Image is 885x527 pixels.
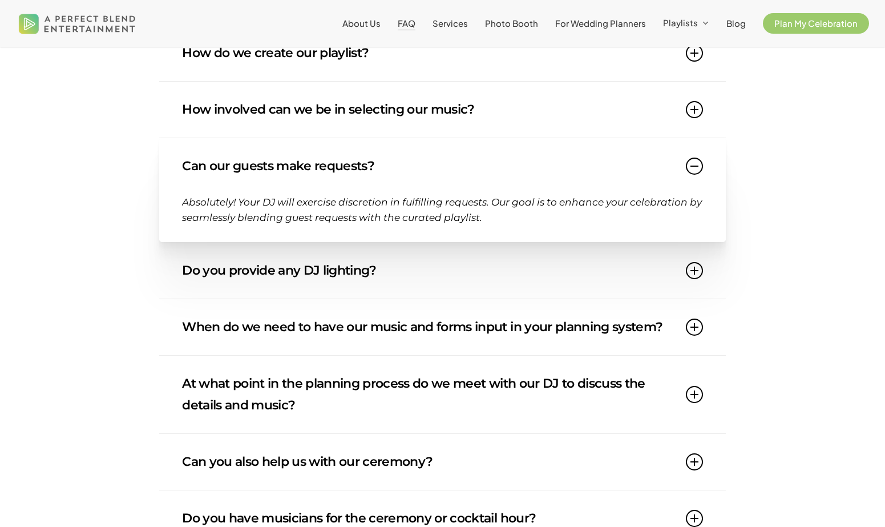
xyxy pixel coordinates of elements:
[182,434,703,490] a: Can you also help us with our ceremony?
[182,356,703,433] a: At what point in the planning process do we meet with our DJ to discuss the details and music?
[726,18,746,29] span: Blog
[182,196,702,223] span: Absolutely! Your DJ will exercise discretion in fulfilling requests. Our goal is to enhance your ...
[398,19,415,28] a: FAQ
[485,18,538,29] span: Photo Booth
[342,18,381,29] span: About Us
[182,138,703,194] a: Can our guests make requests?
[182,299,703,355] a: When do we need to have our music and forms input in your planning system?
[555,19,646,28] a: For Wedding Planners
[398,18,415,29] span: FAQ
[726,19,746,28] a: Blog
[182,243,703,299] a: Do you provide any DJ lighting?
[555,18,646,29] span: For Wedding Planners
[182,82,703,138] a: How involved can we be in selecting our music?
[433,18,468,29] span: Services
[182,25,703,81] a: How do we create our playlist?
[342,19,381,28] a: About Us
[16,5,139,42] img: A Perfect Blend Entertainment
[433,19,468,28] a: Services
[663,17,698,28] span: Playlists
[763,19,869,28] a: Plan My Celebration
[663,18,709,29] a: Playlists
[774,18,858,29] span: Plan My Celebration
[485,19,538,28] a: Photo Booth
